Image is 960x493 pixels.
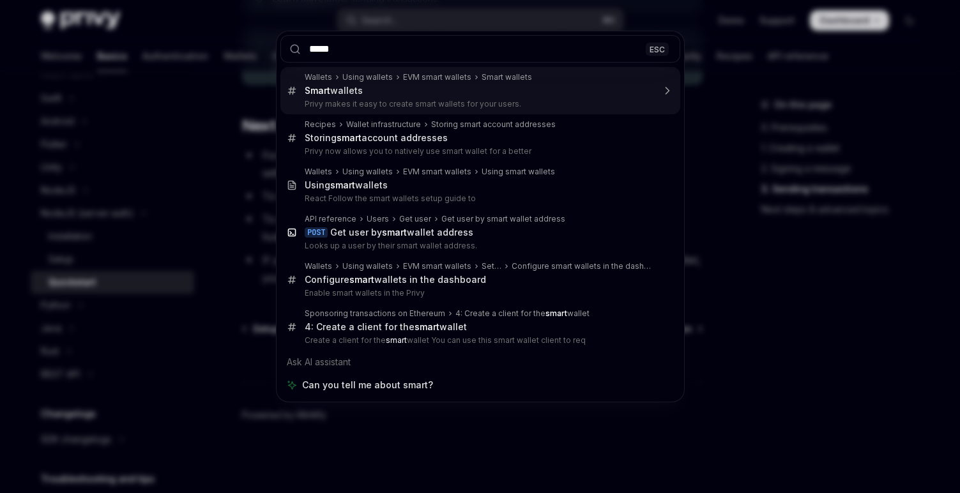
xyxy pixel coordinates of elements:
[545,308,567,318] b: smart
[403,261,471,271] div: EVM smart wallets
[482,261,501,271] div: Setup
[280,351,680,374] div: Ask AI assistant
[415,321,439,332] b: smart
[342,72,393,82] div: Using wallets
[342,167,393,177] div: Using wallets
[305,274,486,285] div: Configure wallets in the dashboard
[646,42,669,56] div: ESC
[305,288,653,298] p: Enable smart wallets in the Privy
[512,261,653,271] div: Configure smart wallets in the dashboard
[305,308,445,319] div: Sponsoring transactions on Ethereum
[305,132,448,144] div: Storing account addresses
[305,146,653,156] p: Privy now allows you to natively use smart wallet for a better
[305,227,328,238] div: POST
[305,214,356,224] div: API reference
[441,214,565,224] div: Get user by smart wallet address
[431,119,556,130] div: Storing smart account addresses
[305,119,336,130] div: Recipes
[305,193,653,204] p: React Follow the smart wallets setup guide to
[403,167,471,177] div: EVM smart wallets
[305,167,332,177] div: Wallets
[305,179,388,191] div: Using wallets
[403,72,471,82] div: EVM smart wallets
[399,214,431,224] div: Get user
[302,379,433,391] span: Can you tell me about smart?
[305,321,467,333] div: 4: Create a client for the wallet
[305,99,653,109] p: Privy makes it easy to create smart wallets for your users.
[305,335,653,345] p: Create a client for the wallet You can use this smart wallet client to req
[337,132,362,143] b: smart
[305,85,330,96] b: Smart
[482,72,532,82] div: Smart wallets
[349,274,374,285] b: smart
[305,241,653,251] p: Looks up a user by their smart wallet address.
[305,85,363,96] div: wallets
[386,335,407,345] b: smart
[346,119,421,130] div: Wallet infrastructure
[367,214,389,224] div: Users
[330,227,473,238] div: Get user by wallet address
[330,179,355,190] b: smart
[305,72,332,82] div: Wallets
[482,167,555,177] div: Using smart wallets
[342,261,393,271] div: Using wallets
[305,261,332,271] div: Wallets
[455,308,590,319] div: 4: Create a client for the wallet
[382,227,407,238] b: smart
